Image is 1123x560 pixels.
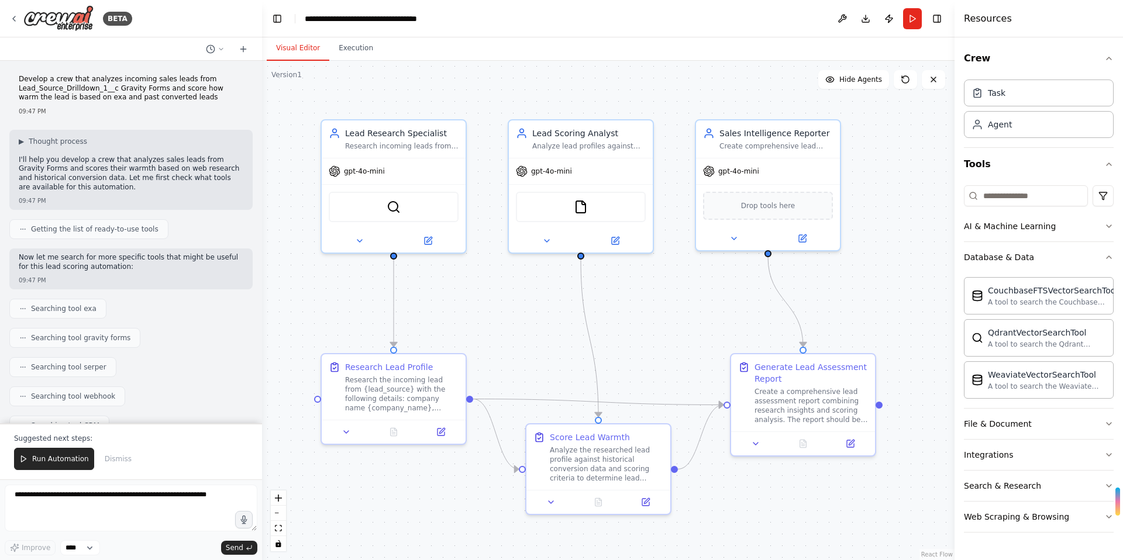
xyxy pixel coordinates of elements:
div: Research Lead ProfileResearch the incoming lead from {lead_source} with the following details: co... [321,353,467,445]
g: Edge from c84d9777-1510-44df-8c4a-cb0b4d0518f3 to ec0ca89e-b984-4208-94af-fd4b2caf478b [762,257,809,347]
img: FileReadTool [574,200,588,214]
span: Searching tool webhook [31,392,115,401]
div: Integrations [964,449,1013,461]
img: SerperDevTool [387,200,401,214]
button: File & Document [964,409,1114,439]
div: WeaviateVectorSearchTool [988,369,1106,381]
div: 09:47 PM [19,196,243,205]
p: Develop a crew that analyzes incoming sales leads from Lead_Source_Drilldown_1__c Gravity Forms a... [19,75,243,102]
div: Research the incoming lead from {lead_source} with the following details: company name {company_n... [345,375,459,413]
div: Database & Data [964,272,1114,408]
button: No output available [574,495,623,509]
button: Open in side panel [421,425,461,439]
button: Hide right sidebar [929,11,945,27]
button: Click to speak your automation idea [235,511,253,528]
button: AI & Machine Learning [964,211,1114,241]
div: A tool to search the Couchbase database for relevant information on internal documents. [988,298,1118,307]
div: React Flow controls [271,490,286,551]
span: Searching tool serper [31,362,106,372]
button: Start a new chat [234,42,253,56]
g: Edge from be431429-1ac5-4923-8664-08e22053104d to ec0ca89e-b984-4208-94af-fd4b2caf478b [678,399,724,475]
span: Improve [22,543,50,552]
div: Generate Lead Assessment Report [755,361,868,385]
button: Web Scraping & Browsing [964,502,1114,532]
div: Sales Intelligence ReporterCreate comprehensive lead assessment reports with actionable insights ... [695,119,841,251]
a: React Flow attribution [921,551,953,558]
div: File & Document [964,418,1032,430]
div: Research Lead Profile [345,361,433,373]
span: Drop tools here [741,200,795,212]
g: Edge from 8a5ae9a4-d04a-4ff7-ae69-60aa14f6f68d to 63459749-0c40-4968-b459-928730d52ade [388,260,399,347]
button: Integrations [964,440,1114,470]
span: gpt-4o-mini [531,167,572,176]
button: zoom out [271,506,286,521]
span: Getting the list of ready-to-use tools [31,224,159,234]
img: CouchbaseFTSVectorSearchTool [972,290,983,302]
button: Open in side panel [769,231,835,246]
button: No output available [369,425,419,439]
span: Searching tool gravity forms [31,333,130,343]
button: Switch to previous chat [201,42,229,56]
div: 09:47 PM [19,276,243,285]
button: toggle interactivity [271,536,286,551]
div: Web Scraping & Browsing [964,511,1069,523]
div: Score Lead WarmthAnalyze the researched lead profile against historical conversion data and scori... [525,423,671,515]
div: Analyze lead profiles against historical conversion data to generate accurate warmth scores and p... [532,141,646,151]
span: Thought process [29,137,87,146]
p: Now let me search for more specific tools that might be useful for this lead scoring automation: [19,253,243,271]
div: Research incoming leads from {lead_source} and gather comprehensive information about companies, ... [345,141,459,151]
div: Lead Research SpecialistResearch incoming leads from {lead_source} and gather comprehensive infor... [321,119,467,254]
g: Edge from 63459749-0c40-4968-b459-928730d52ade to ec0ca89e-b984-4208-94af-fd4b2caf478b [473,393,724,411]
button: ▶Thought process [19,137,87,146]
h4: Resources [964,12,1012,26]
div: Database & Data [964,251,1034,263]
div: QdrantVectorSearchTool [988,327,1106,338]
span: gpt-4o-mini [718,167,759,176]
div: Crew [964,75,1114,147]
span: Dismiss [105,454,132,464]
button: Improve [5,540,56,555]
button: Visual Editor [267,36,329,61]
img: WeaviateVectorSearchTool [972,374,983,386]
button: Send [221,541,257,555]
span: Searching tool exa [31,304,97,313]
button: Hide Agents [818,70,889,89]
span: gpt-4o-mini [344,167,385,176]
button: Crew [964,42,1114,75]
button: Open in side panel [830,437,870,451]
div: 09:47 PM [19,107,243,116]
button: Search & Research [964,471,1114,501]
div: Search & Research [964,480,1041,492]
span: Send [226,543,243,552]
span: ▶ [19,137,24,146]
button: Database & Data [964,242,1114,272]
div: Sales Intelligence Reporter [719,127,833,139]
button: Run Automation [14,448,94,470]
button: Execution [329,36,383,61]
nav: breadcrumb [305,13,417,25]
img: Logo [23,5,94,32]
p: I'll help you develop a crew that analyzes sales leads from Gravity Forms and scores their warmth... [19,155,243,192]
button: Open in side panel [395,234,461,248]
span: Searching tool CRM [31,421,99,430]
g: Edge from 63459749-0c40-4968-b459-928730d52ade to be431429-1ac5-4923-8664-08e22053104d [473,393,519,475]
button: fit view [271,521,286,536]
div: Task [988,87,1005,99]
button: Open in side panel [582,234,648,248]
div: AI & Machine Learning [964,220,1056,232]
div: Tools [964,181,1114,542]
button: zoom in [271,490,286,506]
button: No output available [778,437,828,451]
button: Dismiss [99,448,137,470]
div: Create comprehensive lead assessment reports with actionable insights and follow-up recommendatio... [719,141,833,151]
div: CouchbaseFTSVectorSearchTool [988,285,1118,296]
div: Create a comprehensive lead assessment report combining research insights and scoring analysis. T... [755,387,868,424]
p: Suggested next steps: [14,434,248,443]
div: Version 1 [271,70,302,79]
div: Score Lead Warmth [550,431,630,443]
img: QdrantVectorSearchTool [972,332,983,344]
div: A tool to search the Weaviate database for relevant information on internal documents. [988,382,1106,391]
div: BETA [103,12,132,26]
span: Hide Agents [839,75,882,84]
button: Open in side panel [625,495,666,509]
